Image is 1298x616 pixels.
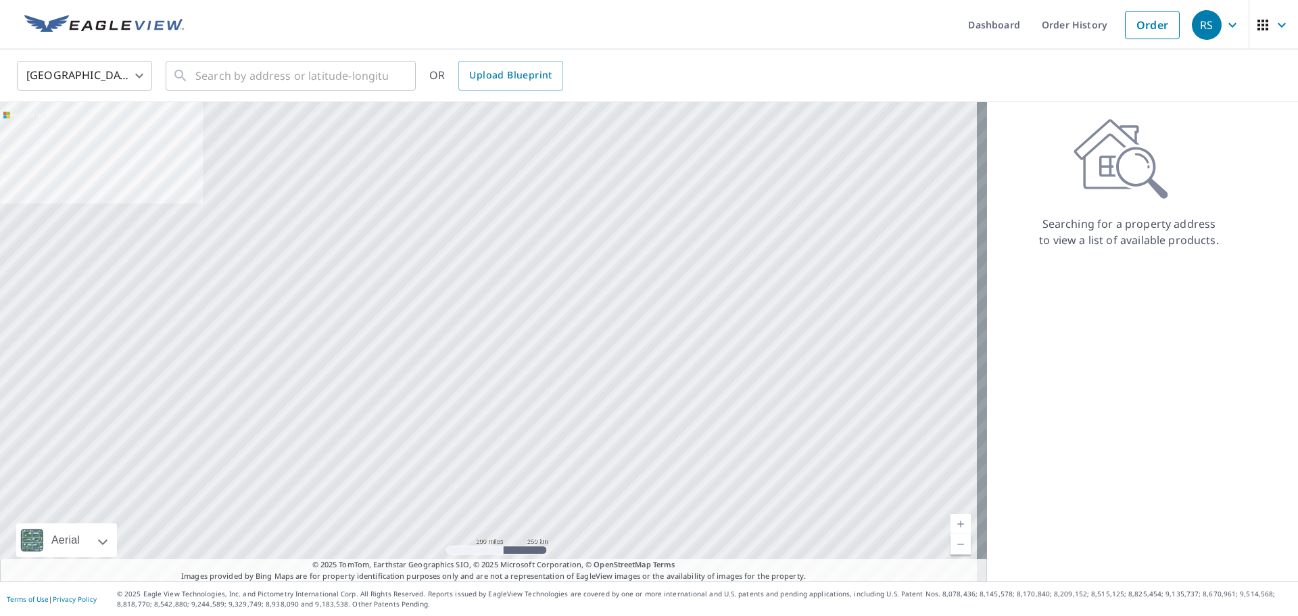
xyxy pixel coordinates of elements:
a: Upload Blueprint [458,61,562,91]
div: [GEOGRAPHIC_DATA] [17,57,152,95]
a: OpenStreetMap [594,559,650,569]
p: | [7,595,97,603]
img: EV Logo [24,15,184,35]
div: OR [429,61,563,91]
input: Search by address or latitude-longitude [195,57,388,95]
span: Upload Blueprint [469,67,552,84]
a: Privacy Policy [53,594,97,604]
div: Aerial [16,523,117,557]
a: Current Level 5, Zoom In [951,514,971,534]
span: © 2025 TomTom, Earthstar Geographics SIO, © 2025 Microsoft Corporation, © [312,559,675,571]
a: Terms of Use [7,594,49,604]
a: Order [1125,11,1180,39]
a: Current Level 5, Zoom Out [951,534,971,554]
a: Terms [653,559,675,569]
p: Searching for a property address to view a list of available products. [1038,216,1220,248]
div: Aerial [47,523,84,557]
p: © 2025 Eagle View Technologies, Inc. and Pictometry International Corp. All Rights Reserved. Repo... [117,589,1291,609]
div: RS [1192,10,1222,40]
